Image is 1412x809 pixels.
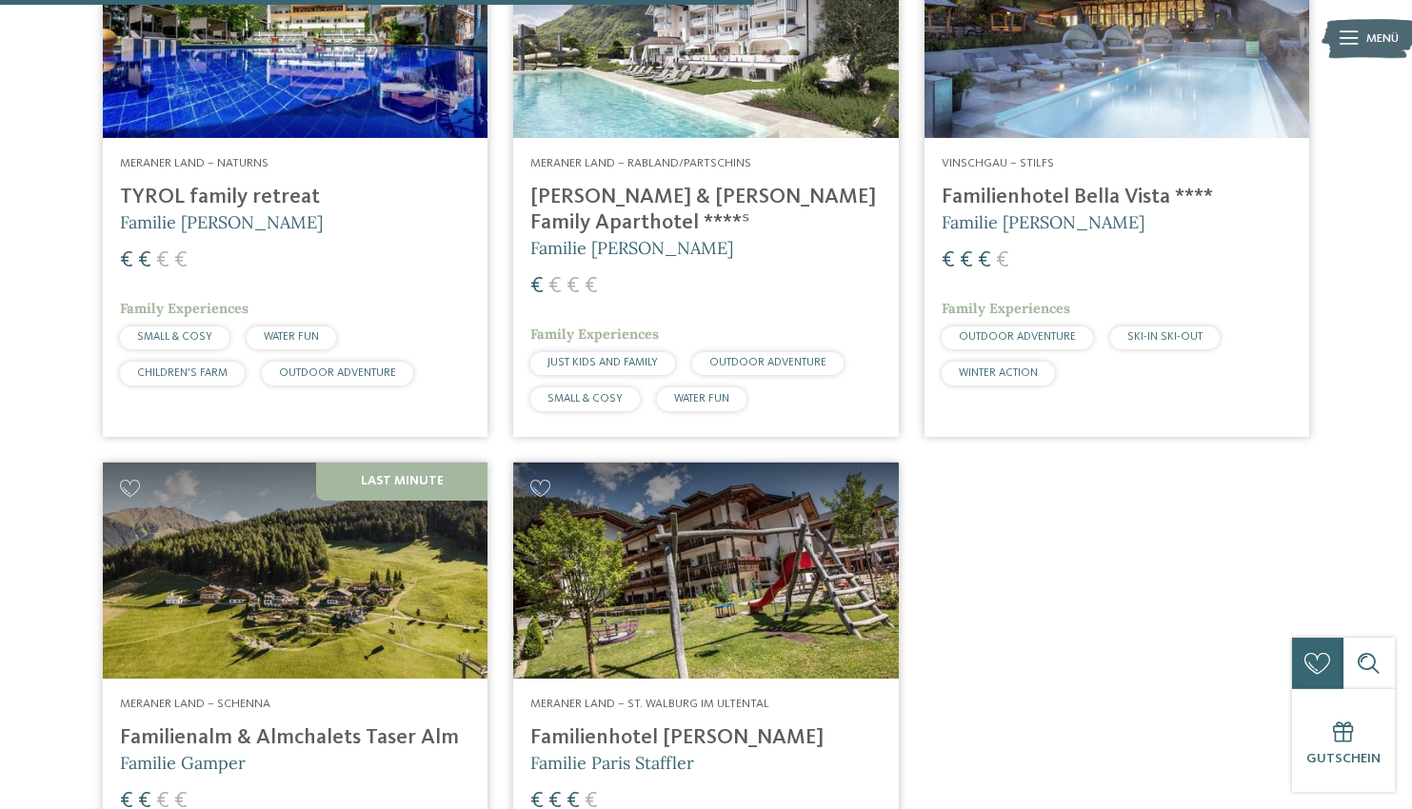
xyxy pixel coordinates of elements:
[942,249,955,272] span: €
[513,463,898,679] img: Familienhotels gesucht? Hier findet ihr die besten!
[548,275,562,298] span: €
[978,249,991,272] span: €
[942,211,1144,233] span: Familie [PERSON_NAME]
[120,157,268,169] span: Meraner Land – Naturns
[1127,331,1203,343] span: SKI-IN SKI-OUT
[1292,689,1395,792] a: Gutschein
[547,393,623,404] span: SMALL & COSY
[156,249,169,272] span: €
[585,275,598,298] span: €
[103,463,487,679] img: Familienhotels gesucht? Hier findet ihr die besten!
[996,249,1009,272] span: €
[530,185,881,236] h4: [PERSON_NAME] & [PERSON_NAME] Family Aparthotel ****ˢ
[120,752,246,774] span: Familie Gamper
[120,249,133,272] span: €
[547,357,658,368] span: JUST KIDS AND FAMILY
[120,300,249,317] span: Family Experiences
[530,157,751,169] span: Meraner Land – Rabland/Partschins
[530,752,694,774] span: Familie Paris Staffler
[137,331,212,343] span: SMALL & COSY
[960,249,973,272] span: €
[674,393,729,404] span: WATER FUN
[530,237,733,259] span: Familie [PERSON_NAME]
[120,698,270,710] span: Meraner Land – Schenna
[120,725,470,751] h4: Familienalm & Almchalets Taser Alm
[567,275,580,298] span: €
[120,211,323,233] span: Familie [PERSON_NAME]
[959,331,1076,343] span: OUTDOOR ADVENTURE
[942,157,1054,169] span: Vinschgau – Stilfs
[709,357,826,368] span: OUTDOOR ADVENTURE
[138,249,151,272] span: €
[264,331,319,343] span: WATER FUN
[174,249,188,272] span: €
[137,367,228,379] span: CHILDREN’S FARM
[120,185,470,210] h4: TYROL family retreat
[530,326,659,343] span: Family Experiences
[279,367,396,379] span: OUTDOOR ADVENTURE
[530,725,881,751] h4: Familienhotel [PERSON_NAME]
[959,367,1038,379] span: WINTER ACTION
[942,185,1292,210] h4: Familienhotel Bella Vista ****
[942,300,1070,317] span: Family Experiences
[1306,752,1381,765] span: Gutschein
[530,698,769,710] span: Meraner Land – St. Walburg im Ultental
[530,275,544,298] span: €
